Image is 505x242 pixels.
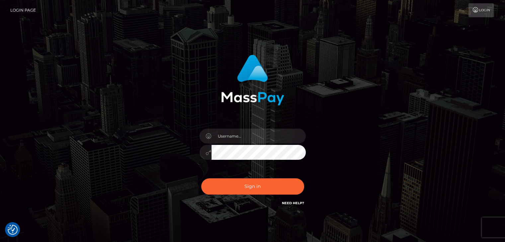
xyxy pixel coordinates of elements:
a: Login Page [10,3,36,17]
a: Need Help? [282,201,304,205]
button: Sign in [201,178,304,195]
button: Consent Preferences [8,225,18,235]
img: Revisit consent button [8,225,18,235]
img: MassPay Login [221,55,284,105]
a: Login [468,3,494,17]
input: Username... [211,129,306,144]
